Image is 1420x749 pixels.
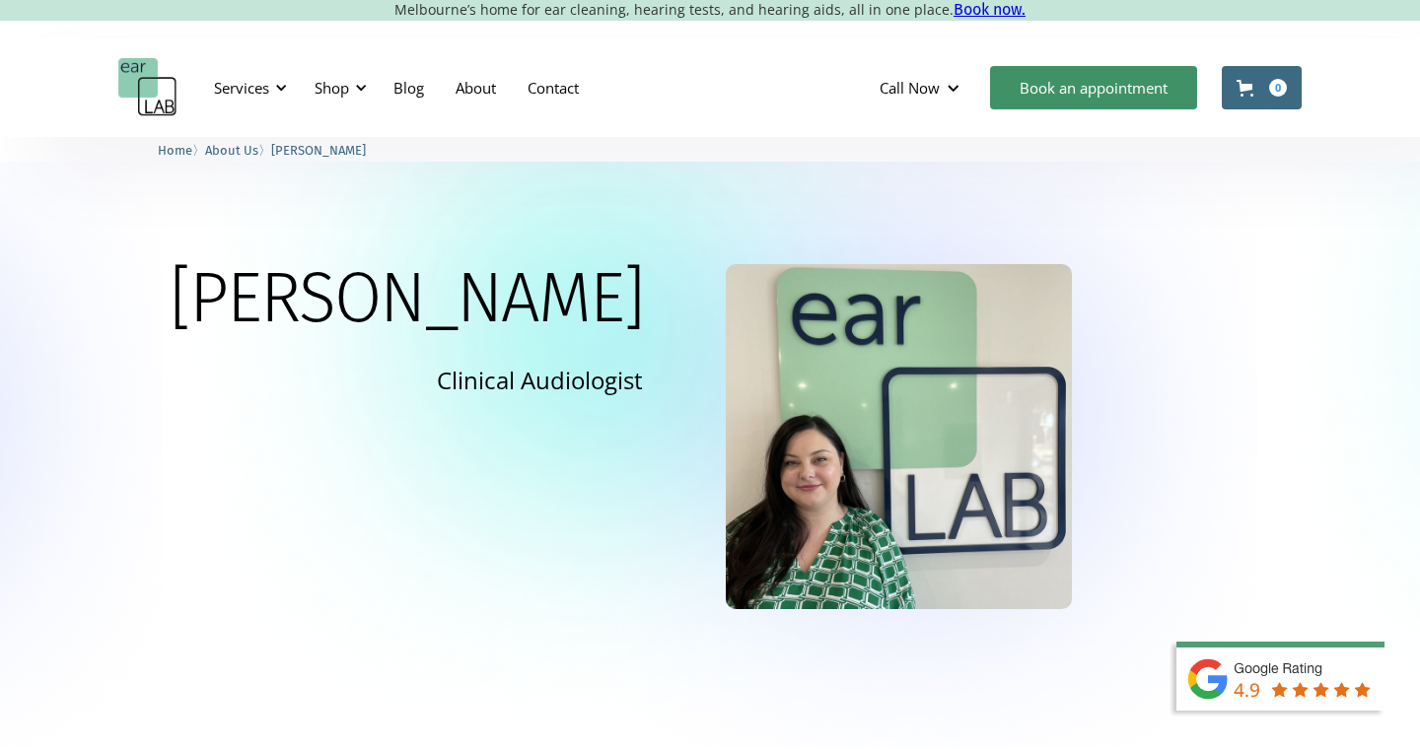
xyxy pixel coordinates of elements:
[440,59,512,116] a: About
[315,78,349,98] div: Shop
[864,58,980,117] div: Call Now
[202,58,293,117] div: Services
[1222,66,1302,109] a: Open cart
[378,59,440,116] a: Blog
[118,58,177,117] a: home
[271,143,366,158] span: [PERSON_NAME]
[1269,79,1287,97] div: 0
[271,140,366,159] a: [PERSON_NAME]
[726,264,1071,609] img: Eleanor
[205,140,271,161] li: 〉
[205,143,258,158] span: About Us
[170,264,643,333] h1: [PERSON_NAME]
[214,78,269,98] div: Services
[303,58,373,117] div: Shop
[880,78,940,98] div: Call Now
[437,363,643,397] p: Clinical Audiologist
[990,66,1197,109] a: Book an appointment
[158,143,192,158] span: Home
[205,140,258,159] a: About Us
[158,140,192,159] a: Home
[158,140,205,161] li: 〉
[512,59,595,116] a: Contact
